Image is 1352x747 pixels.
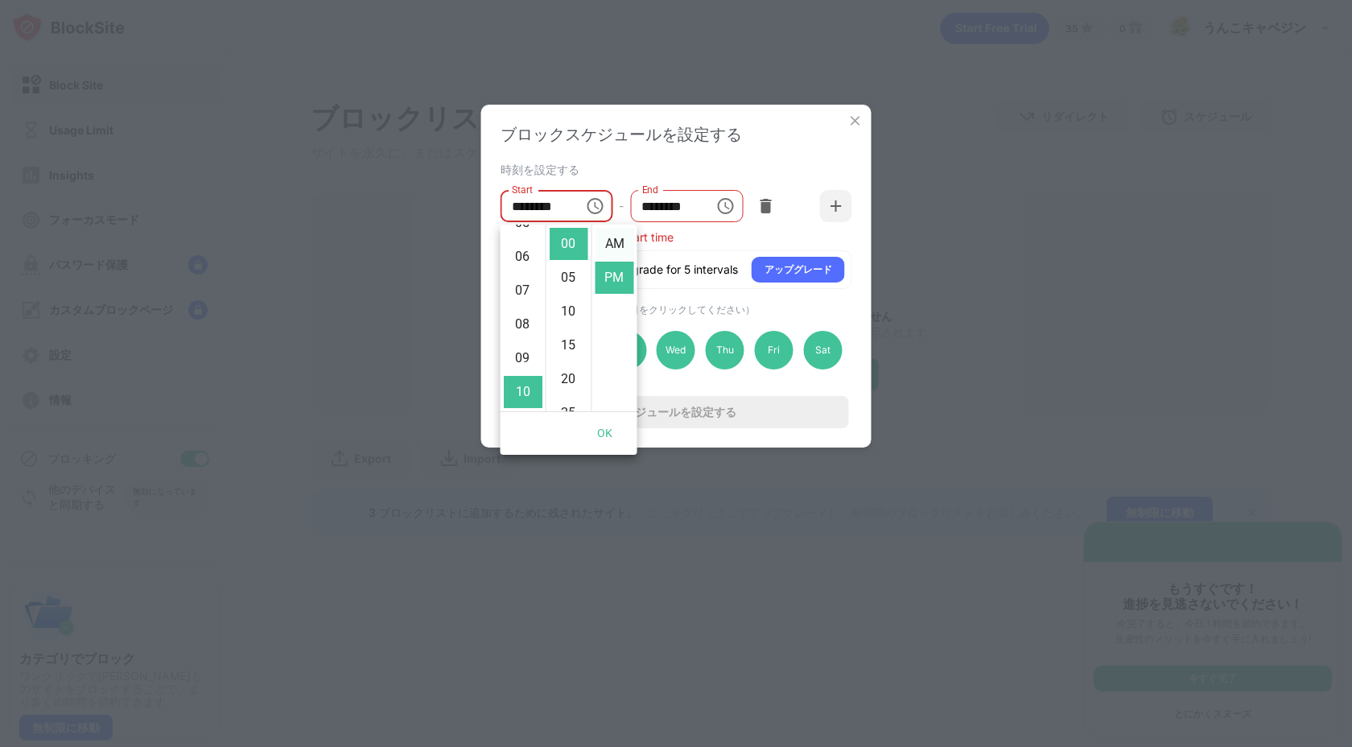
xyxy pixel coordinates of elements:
li: 8 hours [504,308,542,340]
label: Start [512,183,533,196]
li: 11 hours [504,410,542,442]
div: 時刻を設定する [501,163,848,175]
ul: Select minutes [546,225,591,411]
li: 5 minutes [550,262,588,294]
div: Fri [755,331,793,369]
div: アップグレード [765,262,832,278]
span: （無効にする日をクリックしてください） [571,303,755,316]
img: x-button.svg [847,113,864,129]
li: 25 minutes [550,397,588,429]
button: Choose time, selected time is 10:00 AM [579,190,611,222]
label: End [641,183,658,196]
div: End time must be after start time [501,230,852,244]
ul: Select hours [501,225,546,411]
li: 15 minutes [550,329,588,361]
li: 0 minutes [550,228,588,260]
button: Choose time, selected time is 1:00 PM [709,190,741,222]
div: Wed [657,331,695,369]
div: Sat [803,331,842,369]
li: AM [596,228,634,260]
div: - [619,197,624,215]
li: 6 hours [504,241,542,273]
li: 7 hours [504,274,542,307]
button: OK [579,419,631,448]
li: 10 minutes [550,295,588,328]
div: 選択した日付 [501,302,848,317]
ul: Select meridiem [591,225,637,411]
li: PM [596,262,634,294]
li: 10 hours [504,376,542,408]
li: 20 minutes [550,363,588,395]
div: ブロックスケジュールを設定する [501,124,852,146]
div: スケジュールを設定する [612,406,736,419]
div: Thu [706,331,744,369]
li: 9 hours [504,342,542,374]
